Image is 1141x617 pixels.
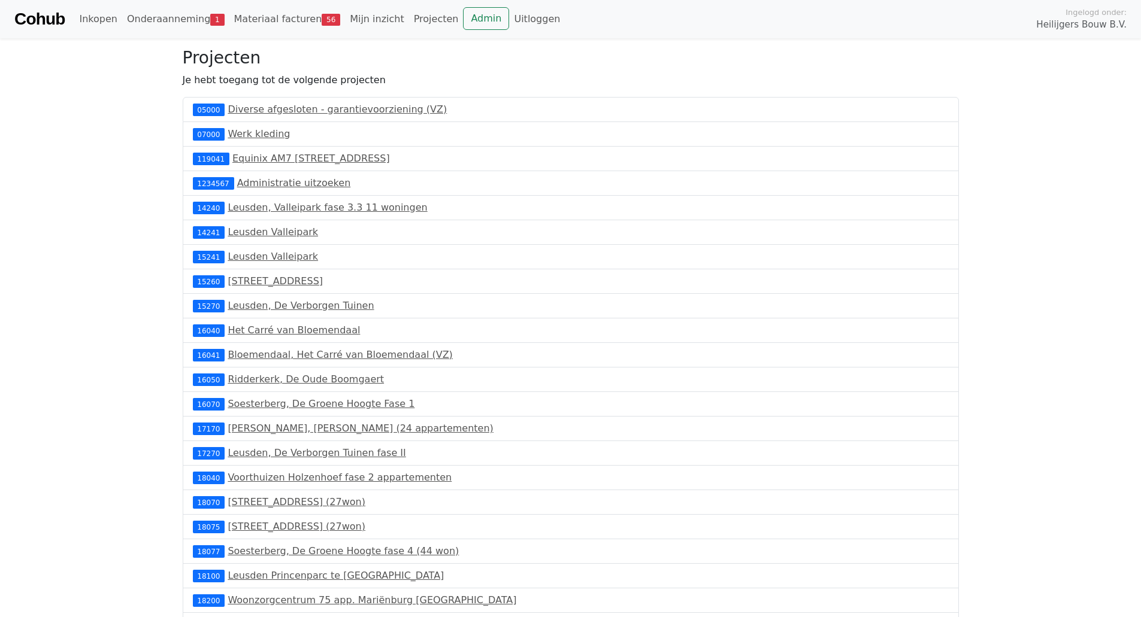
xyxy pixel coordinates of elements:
a: Cohub [14,5,65,34]
a: Leusden, De Verborgen Tuinen fase II [228,447,405,458]
a: Soesterberg, De Groene Hoogte Fase 1 [228,398,414,409]
div: 17270 [193,447,225,459]
a: Soesterberg, De Groene Hoogte fase 4 (44 won) [228,545,459,557]
a: Onderaanneming1 [122,7,229,31]
div: 18040 [193,472,225,484]
span: Ingelogd onder: [1066,7,1127,18]
div: 15260 [193,275,225,287]
div: 119041 [193,153,229,165]
div: 18075 [193,521,225,533]
div: 14240 [193,202,225,214]
span: Heilijgers Bouw B.V. [1036,18,1127,32]
p: Je hebt toegang tot de volgende projecten [183,73,959,87]
a: [PERSON_NAME], [PERSON_NAME] (24 appartementen) [228,423,493,434]
a: Bloemendaal, Het Carré van Bloemendaal (VZ) [228,349,452,360]
a: Administratie uitzoeken [237,177,351,189]
div: 16040 [193,324,225,336]
div: 18070 [193,496,225,508]
div: 15270 [193,300,225,312]
a: Diverse afgesloten - garantievoorziening (VZ) [228,104,447,115]
a: Het Carré van Bloemendaal [228,324,360,336]
a: [STREET_ADDRESS] (27won) [228,521,365,532]
a: [STREET_ADDRESS] (27won) [228,496,365,507]
span: 1 [210,14,224,26]
a: Leusden, Valleipark fase 3.3 11 woningen [228,202,427,213]
a: Leusden Valleipark [228,226,318,238]
a: Inkopen [74,7,122,31]
a: Leusden, De Verborgen Tuinen [228,300,374,311]
div: 16041 [193,349,225,361]
div: 1234567 [193,177,234,189]
div: 18200 [193,594,225,606]
span: 56 [322,14,340,26]
a: Admin [463,7,509,30]
a: Mijn inzicht [345,7,409,31]
a: Werk kleding [228,128,290,139]
div: 14241 [193,226,225,238]
a: Leusden Princenparc te [GEOGRAPHIC_DATA] [228,570,444,581]
div: 17170 [193,423,225,434]
div: 16070 [193,398,225,410]
a: Materiaal facturen56 [229,7,346,31]
a: [STREET_ADDRESS] [228,275,323,287]
div: 05000 [193,104,225,116]
a: Equinix AM7 [STREET_ADDRESS] [232,153,390,164]
div: 07000 [193,128,225,140]
div: 18100 [193,570,225,582]
a: Leusden Valleipark [228,251,318,262]
div: 16050 [193,373,225,385]
h3: Projecten [183,48,959,68]
a: Ridderkerk, De Oude Boomgaert [228,373,384,385]
a: Woonzorgcentrum 75 app. Mariënburg [GEOGRAPHIC_DATA] [228,594,516,606]
a: Projecten [409,7,464,31]
a: Uitloggen [509,7,565,31]
a: Voorthuizen Holzenhoef fase 2 appartementen [228,472,452,483]
div: 15241 [193,251,225,263]
div: 18077 [193,545,225,557]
